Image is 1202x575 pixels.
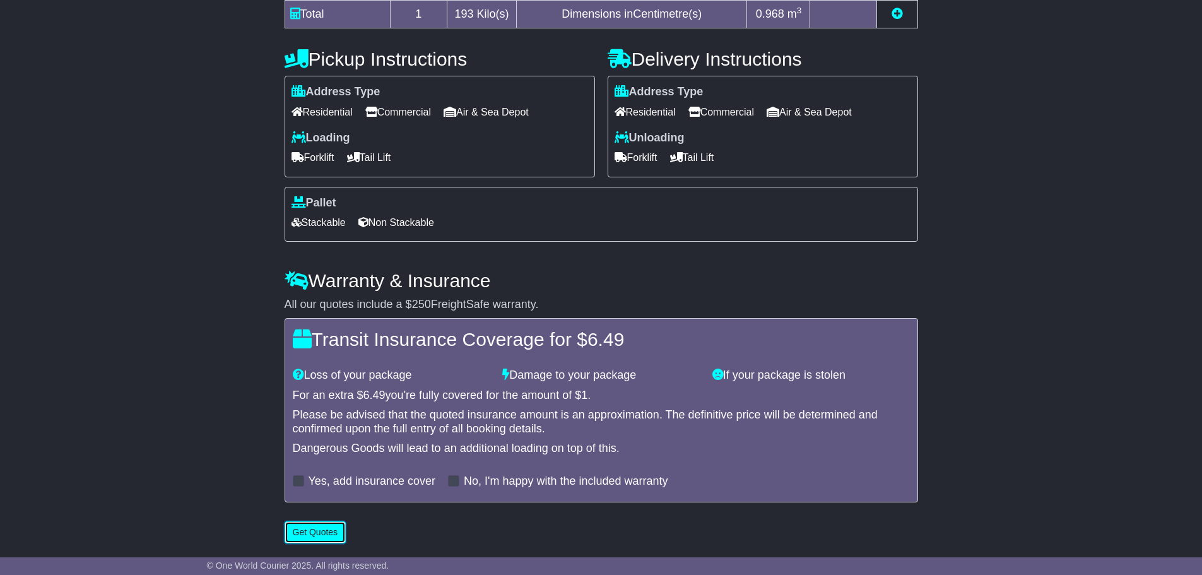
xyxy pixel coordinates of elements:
td: Dimensions in Centimetre(s) [517,1,747,28]
span: 193 [455,8,474,20]
div: Dangerous Goods will lead to an additional loading on top of this. [293,442,910,456]
span: Tail Lift [670,148,714,167]
span: 0.968 [756,8,784,20]
span: 6.49 [363,389,386,401]
span: Tail Lift [347,148,391,167]
span: Non Stackable [358,213,434,232]
label: Address Type [615,85,704,99]
label: Loading [292,131,350,145]
span: Forklift [615,148,657,167]
span: © One World Courier 2025. All rights reserved. [207,560,389,571]
h4: Delivery Instructions [608,49,918,69]
td: Kilo(s) [447,1,517,28]
sup: 3 [797,6,802,15]
label: Pallet [292,196,336,210]
span: Forklift [292,148,334,167]
h4: Warranty & Insurance [285,270,918,291]
span: Stackable [292,213,346,232]
label: Unloading [615,131,685,145]
h4: Pickup Instructions [285,49,595,69]
span: m [787,8,802,20]
div: If your package is stolen [706,369,916,382]
label: No, I'm happy with the included warranty [464,475,668,489]
span: Residential [292,102,353,122]
div: Damage to your package [496,369,706,382]
h4: Transit Insurance Coverage for $ [293,329,910,350]
span: 1 [581,389,587,401]
div: All our quotes include a $ FreightSafe warranty. [285,298,918,312]
td: 1 [390,1,447,28]
span: 6.49 [587,329,624,350]
div: For an extra $ you're fully covered for the amount of $ . [293,389,910,403]
td: Total [285,1,390,28]
span: Air & Sea Depot [444,102,529,122]
a: Add new item [892,8,903,20]
span: Commercial [688,102,754,122]
span: Residential [615,102,676,122]
button: Get Quotes [285,521,346,543]
span: Commercial [365,102,431,122]
label: Yes, add insurance cover [309,475,435,489]
div: Loss of your package [286,369,497,382]
div: Please be advised that the quoted insurance amount is an approximation. The definitive price will... [293,408,910,436]
span: Air & Sea Depot [767,102,852,122]
span: 250 [412,298,431,311]
label: Address Type [292,85,380,99]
